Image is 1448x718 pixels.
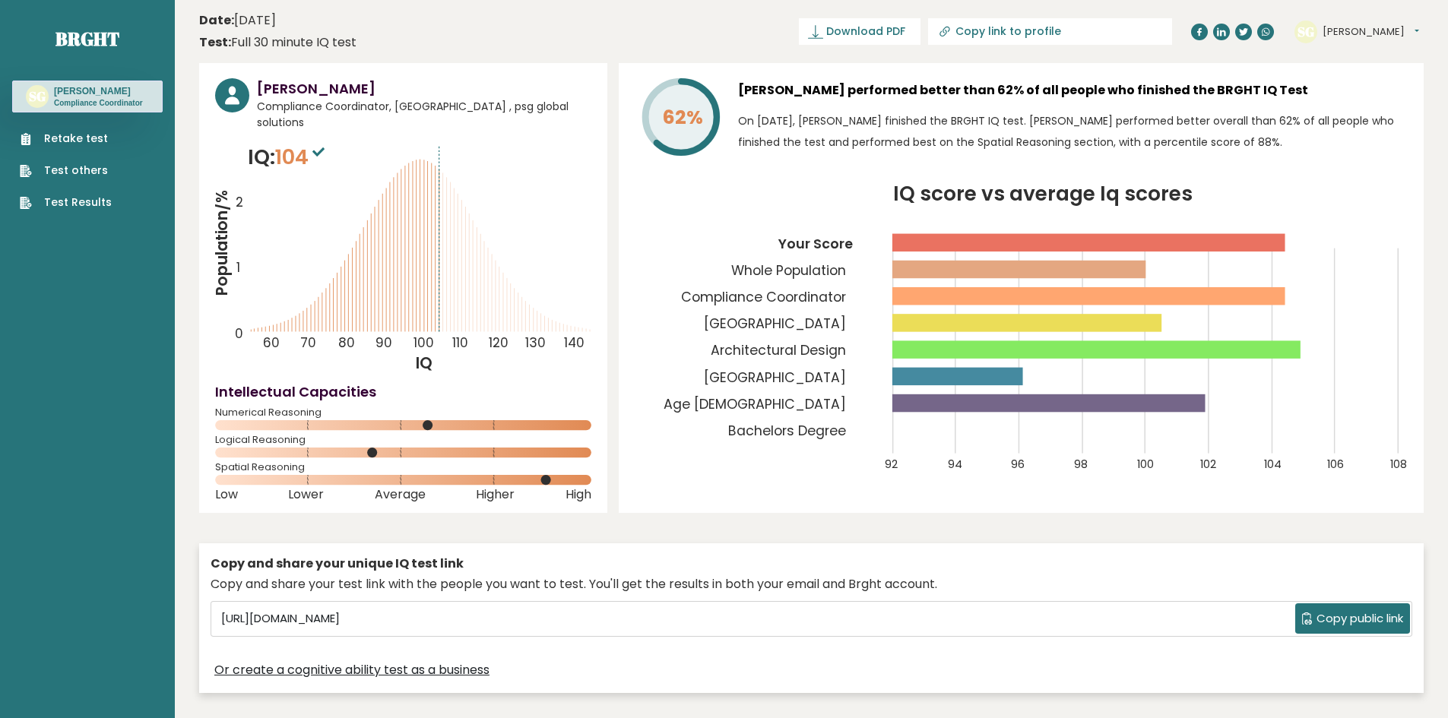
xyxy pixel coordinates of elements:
[564,334,585,352] tspan: 140
[662,104,703,131] tspan: 62%
[199,11,234,29] b: Date:
[728,422,846,440] tspan: Bachelors Degree
[1390,457,1407,472] tspan: 108
[738,78,1408,103] h3: [PERSON_NAME] performed better than 62% of all people who finished the BRGHT IQ Test
[664,395,846,413] tspan: Age [DEMOGRAPHIC_DATA]
[235,324,243,343] tspan: 0
[489,334,509,352] tspan: 120
[211,190,233,296] tspan: Population/%
[20,163,112,179] a: Test others
[199,33,356,52] div: Full 30 minute IQ test
[1323,24,1419,40] button: [PERSON_NAME]
[199,33,231,51] b: Test:
[476,492,515,498] span: Higher
[338,334,355,352] tspan: 80
[893,179,1193,207] tspan: IQ score vs average Iq scores
[1264,457,1282,472] tspan: 104
[1074,457,1088,472] tspan: 98
[55,27,119,51] a: Brght
[236,194,243,212] tspan: 2
[211,575,1412,593] div: Copy and share your test link with the people you want to test. You'll get the results in both yo...
[199,11,276,30] time: [DATE]
[1297,22,1314,40] text: SG
[1011,457,1025,472] tspan: 96
[452,334,468,352] tspan: 110
[1317,610,1403,628] span: Copy public link
[288,492,324,498] span: Lower
[275,143,328,171] span: 104
[375,492,426,498] span: Average
[257,99,591,131] span: Compliance Coordinator, [GEOGRAPHIC_DATA] , psg global solutions
[799,18,920,45] a: Download PDF
[566,492,591,498] span: High
[215,437,591,443] span: Logical Reasoning
[214,661,490,679] a: Or create a cognitive ability test as a business
[263,334,280,352] tspan: 60
[704,368,846,387] tspan: [GEOGRAPHIC_DATA]
[236,258,240,277] tspan: 1
[731,261,846,280] tspan: Whole Population
[778,235,853,253] tspan: Your Score
[54,85,143,97] h3: [PERSON_NAME]
[54,98,143,109] p: Compliance Coordinator
[1295,603,1410,634] button: Copy public link
[215,381,591,402] h4: Intellectual Capacities
[1327,457,1344,472] tspan: 106
[413,334,434,352] tspan: 100
[215,464,591,470] span: Spatial Reasoning
[826,24,905,40] span: Download PDF
[257,78,591,99] h3: [PERSON_NAME]
[1201,457,1217,472] tspan: 102
[20,195,112,210] a: Test Results
[417,353,433,374] tspan: IQ
[738,110,1408,153] p: On [DATE], [PERSON_NAME] finished the BRGHT IQ test. [PERSON_NAME] performed better overall than ...
[215,492,238,498] span: Low
[211,555,1412,573] div: Copy and share your unique IQ test link
[300,334,316,352] tspan: 70
[711,342,846,360] tspan: Architectural Design
[29,87,46,105] text: SG
[20,131,112,147] a: Retake test
[215,410,591,416] span: Numerical Reasoning
[885,457,898,472] tspan: 92
[704,315,846,333] tspan: [GEOGRAPHIC_DATA]
[681,288,846,306] tspan: Compliance Coordinator
[948,457,962,472] tspan: 94
[1138,457,1155,472] tspan: 100
[248,142,328,172] p: IQ:
[526,334,547,352] tspan: 130
[375,334,392,352] tspan: 90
